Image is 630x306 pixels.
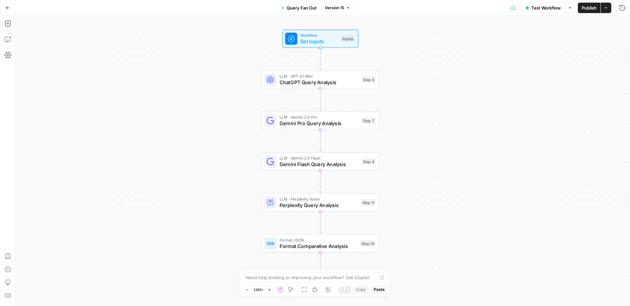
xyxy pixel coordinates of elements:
g: Edge from step_8 to step_11 [319,171,322,193]
div: Inputs [341,35,355,42]
span: Format JSON [280,237,357,243]
div: LLM · Gemini 2.5 FlashGemini Flash Query AnalysisStep 8 [262,152,379,171]
div: Format JSONFormat Comparative AnalysisStep 10 [262,234,379,253]
div: LLM · GPT-4.1 MiniChatGPT Query AnalysisStep 6 [262,70,379,89]
span: LLM · Gemini 2.5 Pro [280,114,359,120]
g: Edge from start to step_6 [319,48,322,70]
span: Query Fan Out [287,5,317,11]
span: Workflow [300,32,338,38]
div: Step 11 [361,199,376,206]
g: Edge from step_7 to step_8 [319,130,322,152]
div: Step 8 [361,158,376,165]
button: Copy [353,285,368,294]
span: Gemini Pro Query Analysis [280,120,359,127]
span: Copy [356,287,366,293]
span: Paste [374,287,385,293]
button: Paste [371,285,387,294]
button: Publish [578,3,600,13]
span: ChatGPT Query Analysis [280,79,359,86]
div: Step 7 [361,117,376,124]
div: Step 10 [360,240,376,247]
span: Version 15 [325,5,344,11]
span: Perplexity Query Analysis [280,201,358,209]
span: Gemini Flash Query Analysis [280,161,359,168]
g: Edge from step_11 to step_10 [319,212,322,234]
div: LLM · Perplexity SonarPerplexity Query AnalysisStep 11 [262,193,379,212]
span: LLM · GPT-4.1 Mini [280,73,359,79]
span: Format Comparative Analysis [280,242,357,250]
span: LLM · Gemini 2.5 Flash [280,155,359,161]
span: Publish [582,5,597,11]
span: 116% [254,287,263,292]
div: WorkflowSet InputsInputs [262,29,379,48]
div: LLM · Gemini 2.5 ProGemini Pro Query AnalysisStep 7 [262,111,379,130]
button: Test Workflow [521,3,565,13]
span: LLM · Perplexity Sonar [280,196,358,202]
button: Version 15 [322,4,353,12]
g: Edge from step_10 to end [319,253,322,275]
span: Set Inputs [300,38,338,45]
span: Test Workflow [531,5,561,11]
g: Edge from step_6 to step_7 [319,89,322,111]
button: Query Fan Out [277,3,321,13]
div: Step 6 [361,76,376,83]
